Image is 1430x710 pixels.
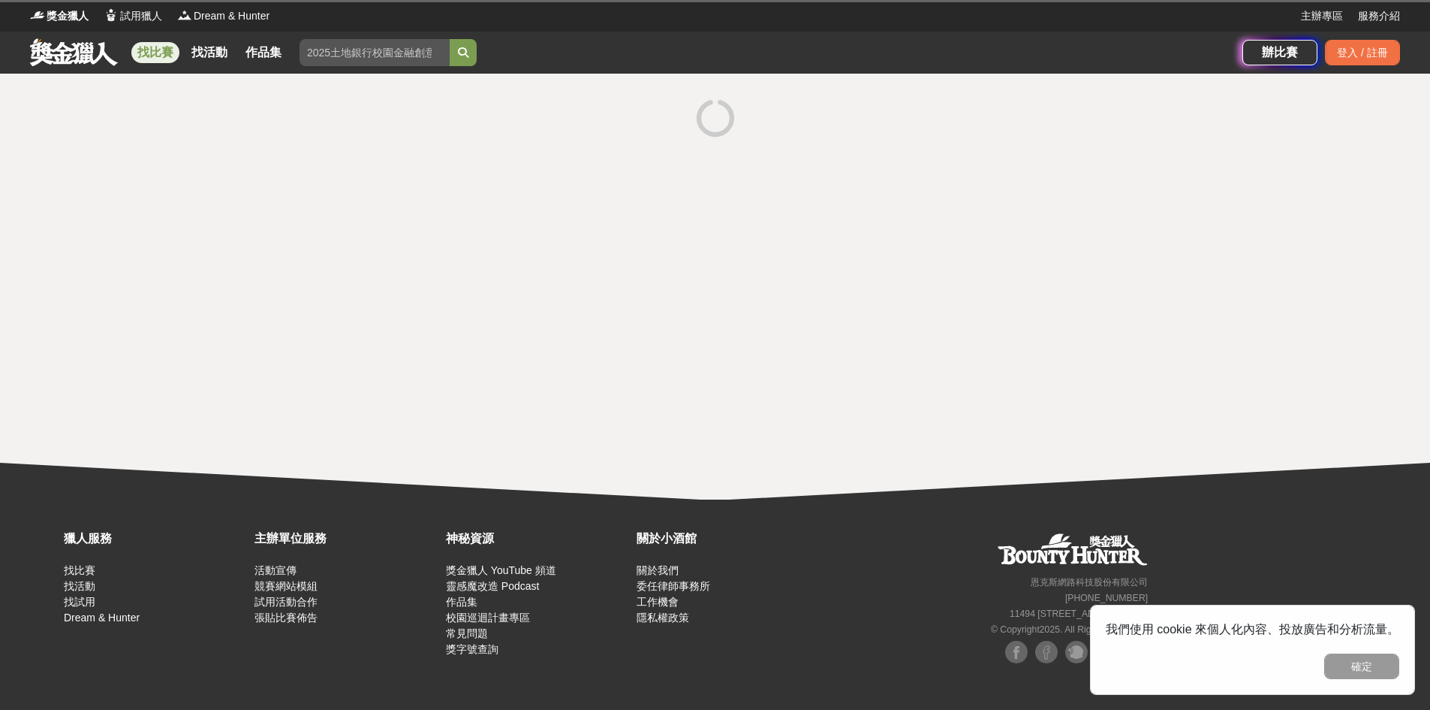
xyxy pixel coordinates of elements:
a: LogoDream & Hunter [177,8,269,24]
div: 神秘資源 [446,530,629,548]
img: Facebook [1005,641,1028,663]
a: Dream & Hunter [64,612,140,624]
a: 張貼比賽佈告 [254,612,318,624]
img: Plurk [1065,641,1088,663]
a: 辦比賽 [1242,40,1317,65]
a: 委任律師事務所 [637,580,710,592]
a: 靈感魔改造 Podcast [446,580,539,592]
div: 登入 / 註冊 [1325,40,1400,65]
a: 試用活動合作 [254,596,318,608]
small: [PHONE_NUMBER] [1065,593,1148,603]
button: 確定 [1324,654,1399,679]
img: Facebook [1035,641,1058,663]
a: 常見問題 [446,627,488,639]
img: Logo [30,8,45,23]
a: 競賽網站模組 [254,580,318,592]
a: 服務介紹 [1358,8,1400,24]
a: 獎金獵人 YouTube 頻道 [446,564,556,576]
a: 活動宣傳 [254,564,297,576]
a: 找活動 [64,580,95,592]
a: Logo試用獵人 [104,8,162,24]
span: 我們使用 cookie 來個人化內容、投放廣告和分析流量。 [1106,623,1399,636]
a: 工作機會 [637,596,679,608]
a: 找比賽 [131,42,179,63]
a: 作品集 [446,596,477,608]
a: 關於我們 [637,564,679,576]
a: 獎字號查詢 [446,643,498,655]
span: 獎金獵人 [47,8,89,24]
small: 11494 [STREET_ADDRESS] 3 樓 [1010,609,1148,619]
a: 校園巡迴計畫專區 [446,612,530,624]
div: 獵人服務 [64,530,247,548]
div: 主辦單位服務 [254,530,438,548]
small: 恩克斯網路科技股份有限公司 [1031,577,1148,588]
img: Logo [104,8,119,23]
a: 隱私權政策 [637,612,689,624]
a: 主辦專區 [1301,8,1343,24]
input: 2025土地銀行校園金融創意挑戰賽：從你出發 開啟智慧金融新頁 [300,39,450,66]
a: 作品集 [239,42,288,63]
a: 找試用 [64,596,95,608]
span: 試用獵人 [120,8,162,24]
small: © Copyright 2025 . All Rights Reserved. [991,624,1148,635]
a: 找活動 [185,42,233,63]
span: Dream & Hunter [194,8,269,24]
div: 關於小酒館 [637,530,820,548]
a: Logo獎金獵人 [30,8,89,24]
img: Logo [177,8,192,23]
a: 找比賽 [64,564,95,576]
